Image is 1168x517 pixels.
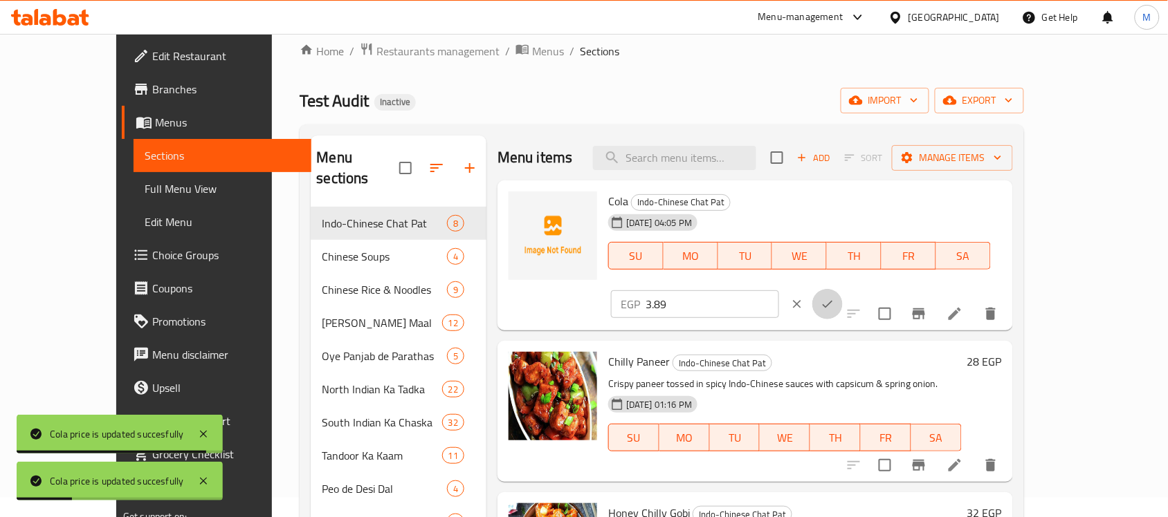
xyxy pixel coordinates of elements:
span: Manage items [903,149,1002,167]
h6: 28 EGP [967,352,1002,371]
a: Branches [122,73,311,106]
span: Select section first [836,147,892,169]
button: TU [710,424,760,451]
p: EGP [621,296,640,312]
div: Tandoor Ka Kaam [322,447,441,464]
span: Indo-Chinese Chat Pat [673,355,772,371]
span: Restaurants management [376,43,500,59]
span: Branches [152,81,300,97]
span: 32 [443,416,464,429]
li: / [569,43,574,59]
span: 8 [448,217,464,230]
div: Tandoor Ka Kaam11 [311,439,486,472]
div: items [447,215,464,232]
span: Chinese Rice & Noodles [322,281,446,298]
div: Oye Panjab de Parathas5 [311,339,486,373]
div: Menu-management [758,9,843,26]
a: Edit Menu [134,205,311,238]
button: Manage items [892,145,1013,171]
span: Sections [145,147,300,164]
span: 9 [448,283,464,297]
button: delete [974,297,1007,330]
span: Sections [580,43,619,59]
a: Grocery Checklist [122,438,311,471]
button: SU [608,424,659,451]
a: Sections [134,139,311,172]
nav: breadcrumb [300,42,1023,60]
span: Cola [608,191,628,211]
span: TH [832,246,876,266]
div: items [447,248,464,265]
span: export [946,92,1013,109]
a: Edit Restaurant [122,39,311,73]
button: SA [936,242,991,270]
a: Coupons [122,272,311,305]
button: TH [810,424,861,451]
span: 22 [443,383,464,396]
a: Coverage Report [122,404,311,438]
span: Grocery Checklist [152,446,300,462]
span: SA [942,246,985,266]
input: Please enter price [646,290,779,318]
button: WE [772,242,827,270]
span: Chilly Paneer [608,351,670,372]
div: South Indian Ka Chaska32 [311,406,486,439]
span: FR [887,246,931,266]
button: FR [882,242,936,270]
div: Indo-Chinese Chat Pat [673,355,772,371]
span: Menu disclaimer [152,346,300,363]
span: SU [614,246,658,266]
li: / [349,43,354,59]
span: Promotions [152,313,300,330]
span: Chinese Soups [322,248,446,265]
div: items [447,480,464,497]
button: import [841,88,929,113]
button: WE [760,424,810,451]
span: Upsell [152,379,300,396]
a: Choice Groups [122,238,311,272]
div: Peo de Desi Dal [322,480,446,497]
span: Edit Restaurant [152,48,300,64]
div: Oye Panjab de Parathas [322,348,446,364]
span: Menus [155,114,300,131]
button: MO [664,242,718,270]
span: Indo-Chinese Chat Pat [632,194,730,210]
img: Chilly Paneer [509,352,597,440]
h2: Menu items [498,147,573,168]
span: import [852,92,918,109]
input: search [593,146,756,170]
button: export [935,88,1024,113]
button: ok [812,289,843,319]
span: South Indian Ka Chaska [322,414,441,431]
span: 12 [443,317,464,330]
div: Cola price is updated succesfully [50,426,184,442]
div: items [442,447,464,464]
div: Peo de Desi Dal4 [311,472,486,505]
a: Restaurants management [360,42,500,60]
span: TH [816,428,855,448]
button: Branch-specific-item [902,297,936,330]
a: Full Menu View [134,172,311,205]
span: North Indian Ka Tadka [322,381,441,397]
div: Cola price is updated succesfully [50,473,184,489]
div: Indo-Chinese Chat Pat [631,194,731,211]
span: Add [795,150,832,166]
span: TU [724,246,767,266]
span: M [1143,10,1151,25]
button: TU [718,242,773,270]
span: 11 [443,449,464,462]
span: 5 [448,350,464,363]
div: North Indian Ka Tadka22 [311,373,486,406]
div: Indo-Chinese Chat Pat [322,215,446,232]
span: Test Audit [300,85,369,116]
div: items [442,414,464,431]
span: 4 [448,482,464,496]
a: Edit menu item [947,305,963,322]
span: [DATE] 04:05 PM [621,216,697,229]
span: Coupons [152,280,300,297]
a: Home [300,43,344,59]
a: Menu disclaimer [122,338,311,371]
div: Chinese Rice & Noodles9 [311,273,486,306]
